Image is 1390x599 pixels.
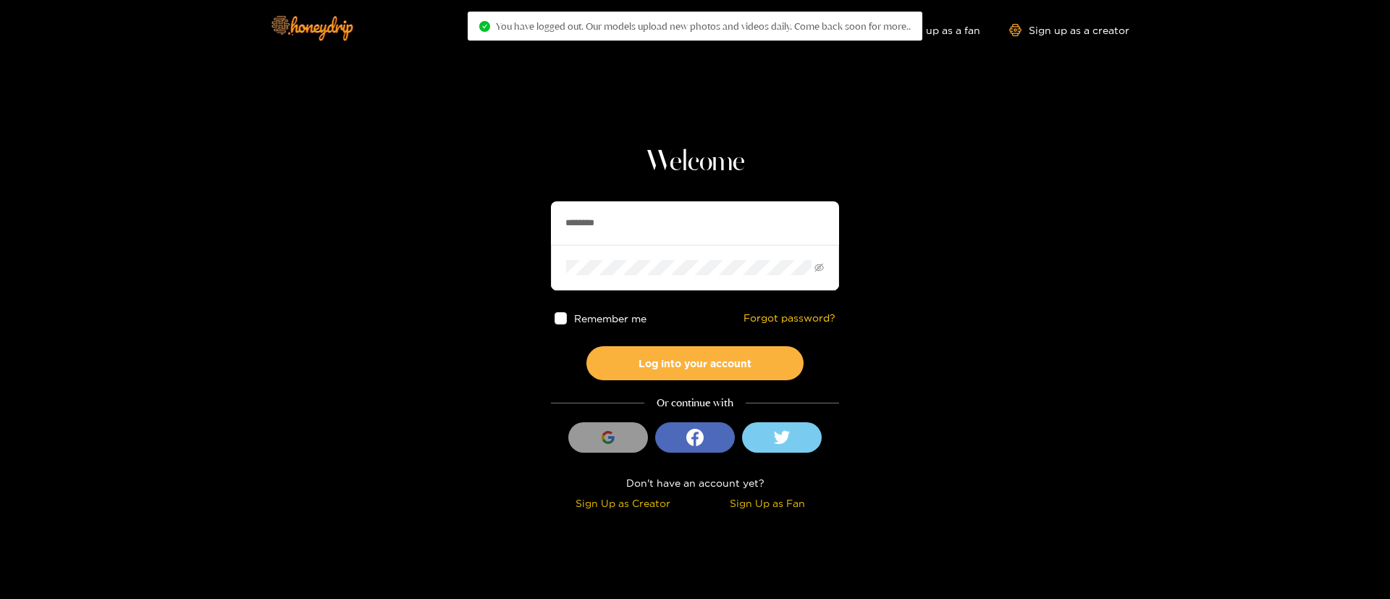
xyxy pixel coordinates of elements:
a: Sign up as a fan [881,24,980,36]
div: Sign Up as Creator [555,495,691,511]
span: check-circle [479,21,490,32]
div: Don't have an account yet? [551,474,839,491]
button: Log into your account [586,346,804,380]
span: eye-invisible [814,263,824,272]
a: Forgot password? [744,312,835,324]
h1: Welcome [551,145,839,180]
span: Remember me [574,313,646,324]
a: Sign up as a creator [1009,24,1129,36]
span: You have logged out. Our models upload new photos and videos daily. Come back soon for more.. [496,20,911,32]
div: Sign Up as Fan [699,495,835,511]
div: Or continue with [551,395,839,411]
